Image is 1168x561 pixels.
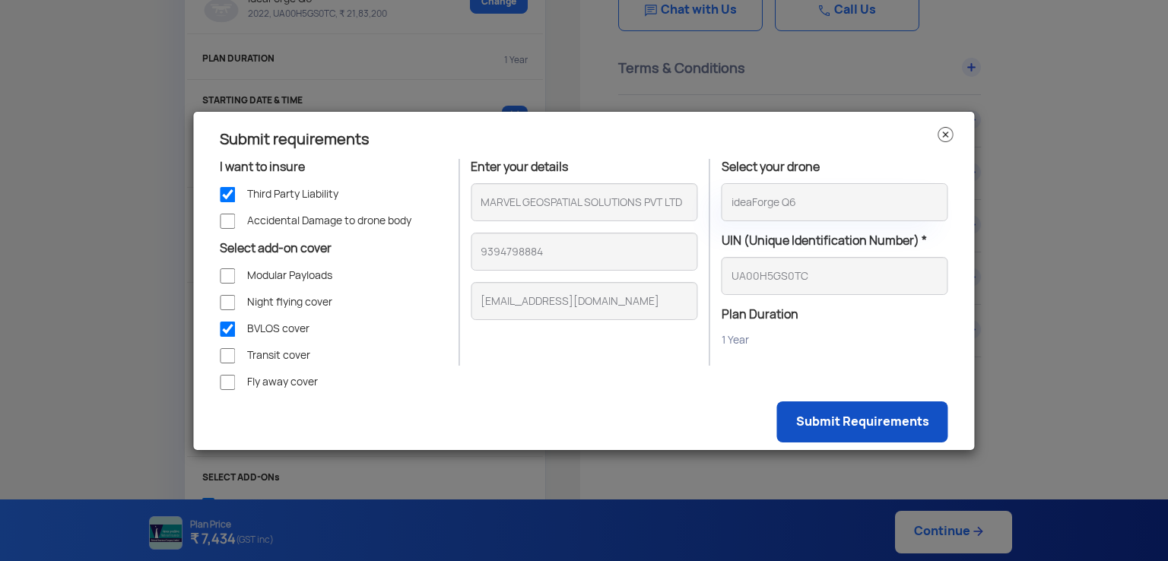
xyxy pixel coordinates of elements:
[247,295,332,310] span: Night flying cover
[722,331,948,349] p: 1 Year
[722,306,948,323] p: Plan Duration
[247,268,332,284] span: Modular Payloads
[777,401,948,442] a: Submit Requirements
[220,322,235,337] input: BVLOS cover
[722,233,948,249] p: UIN (Unique Identification Number) *
[471,282,697,320] input: Email ID*
[220,295,235,310] input: Night flying cover
[471,233,697,271] input: Mobile Number*
[220,187,235,202] input: Third Party Liability
[722,159,948,176] p: Select your drone
[722,183,948,221] input: Search by name or brand..eg.,Throttle, Phantom
[247,375,318,390] span: Fly away cover
[220,240,447,257] p: Select add-on cover
[247,214,411,229] span: Accidental Damage to drone body
[220,214,235,229] input: Accidental Damage to drone body
[220,348,235,363] input: Transit cover
[247,322,309,337] span: BVLOS cover
[220,268,235,284] input: Modular Payloads
[247,187,338,202] span: Third Party Liability
[220,127,947,151] h3: Submit requirements
[220,159,447,176] p: I want to insure
[471,159,697,176] p: Enter your details
[247,348,310,363] span: Transit cover
[938,127,954,142] img: close
[471,183,697,221] input: Your name*
[722,257,948,295] input: Enter Unique Identification Number*
[220,375,235,390] input: Fly away cover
